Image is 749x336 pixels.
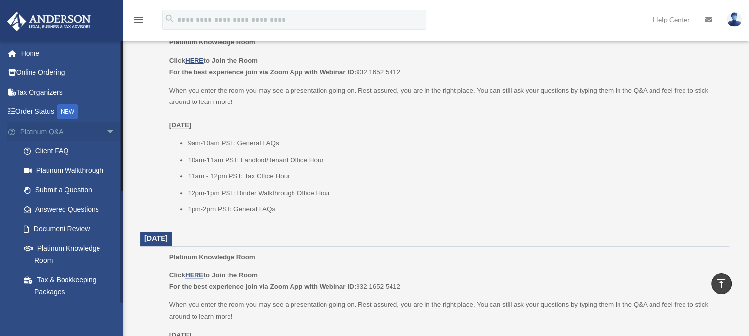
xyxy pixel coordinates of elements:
[169,271,258,279] b: Click to Join the Room
[169,253,255,261] span: Platinum Knowledge Room
[14,302,130,321] a: Land Trust & Deed Forum
[169,57,258,64] b: Click to Join the Room
[169,38,255,46] span: Platinum Knowledge Room
[14,180,130,200] a: Submit a Question
[185,57,203,64] a: HERE
[7,122,130,141] a: Platinum Q&Aarrow_drop_down
[169,299,722,322] p: When you enter the room you may see a presentation going on. Rest assured, you are in the right p...
[133,14,145,26] i: menu
[185,271,203,279] a: HERE
[7,43,130,63] a: Home
[4,12,94,31] img: Anderson Advisors Platinum Portal
[14,270,130,302] a: Tax & Bookkeeping Packages
[14,219,130,239] a: Document Review
[164,13,175,24] i: search
[14,161,130,180] a: Platinum Walkthrough
[169,85,722,131] p: When you enter the room you may see a presentation going on. Rest assured, you are in the right p...
[14,141,130,161] a: Client FAQ
[7,102,130,122] a: Order StatusNEW
[188,170,722,182] li: 11am - 12pm PST: Tax Office Hour
[169,55,722,78] p: 932 1652 5412
[711,273,732,294] a: vertical_align_top
[14,238,126,270] a: Platinum Knowledge Room
[144,235,168,242] span: [DATE]
[106,122,126,142] span: arrow_drop_down
[727,12,742,27] img: User Pic
[188,203,722,215] li: 1pm-2pm PST: General FAQs
[169,269,722,293] p: 932 1652 5412
[169,121,192,129] u: [DATE]
[188,154,722,166] li: 10am-11am PST: Landlord/Tenant Office Hour
[188,187,722,199] li: 12pm-1pm PST: Binder Walkthrough Office Hour
[716,277,727,289] i: vertical_align_top
[7,63,130,83] a: Online Ordering
[169,68,356,76] b: For the best experience join via Zoom App with Webinar ID:
[57,104,78,119] div: NEW
[169,283,356,290] b: For the best experience join via Zoom App with Webinar ID:
[7,82,130,102] a: Tax Organizers
[133,17,145,26] a: menu
[188,137,722,149] li: 9am-10am PST: General FAQs
[14,200,130,219] a: Answered Questions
